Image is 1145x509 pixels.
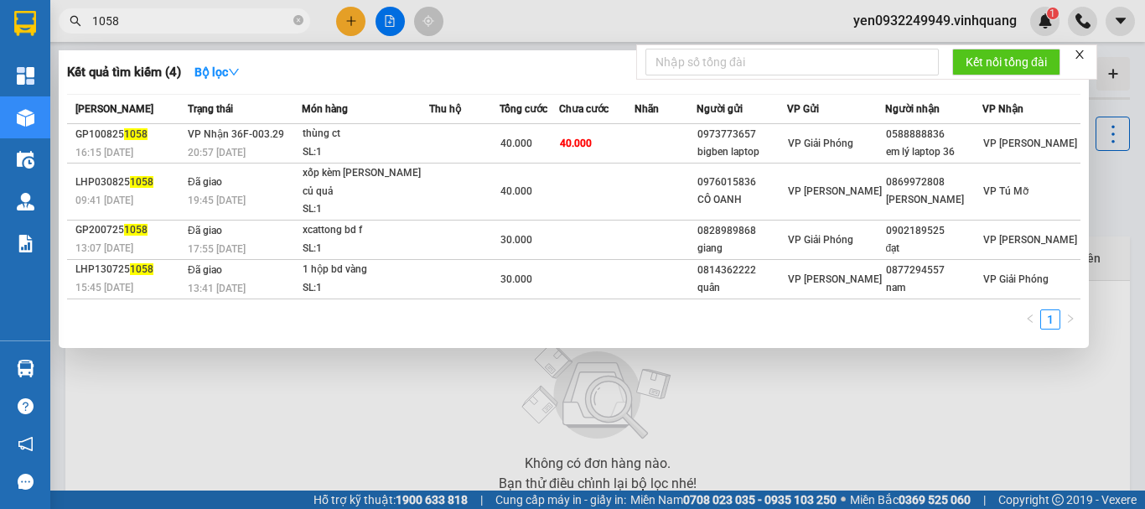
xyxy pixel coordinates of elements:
[697,222,786,240] div: 0828989868
[70,15,81,27] span: search
[1074,49,1085,60] span: close
[697,279,786,297] div: quân
[17,193,34,210] img: warehouse-icon
[303,240,428,258] div: SL: 1
[500,185,532,197] span: 40.000
[886,262,982,279] div: 0877294557
[983,234,1077,246] span: VP [PERSON_NAME]
[886,174,982,191] div: 0869972808
[303,200,428,219] div: SL: 1
[75,126,183,143] div: GP100825
[293,13,303,29] span: close-circle
[1025,314,1035,324] span: left
[188,243,246,255] span: 17:55 [DATE]
[1020,309,1040,330] li: Previous Page
[697,103,743,115] span: Người gửi
[697,126,786,143] div: 0973773657
[67,64,181,81] h3: Kết quả tìm kiếm ( 4 )
[1041,310,1060,329] a: 1
[788,185,882,197] span: VP [PERSON_NAME]
[124,128,148,140] span: 1058
[983,273,1049,285] span: VP Giải Phóng
[188,195,246,206] span: 19:45 [DATE]
[966,53,1047,71] span: Kết nối tổng đài
[130,176,153,188] span: 1058
[17,235,34,252] img: solution-icon
[788,138,853,149] span: VP Giải Phóng
[194,65,240,79] strong: Bộ lọc
[1060,309,1080,330] li: Next Page
[952,49,1060,75] button: Kết nối tổng đài
[188,147,246,158] span: 20:57 [DATE]
[500,234,532,246] span: 30.000
[303,164,428,200] div: xốp kèm [PERSON_NAME] củ quả
[788,234,853,246] span: VP Giải Phóng
[697,143,786,161] div: bigben laptop
[303,261,428,279] div: 1 hộp bd vàng
[560,138,592,149] span: 40.000
[303,221,428,240] div: xcattong bd f
[75,147,133,158] span: 16:15 [DATE]
[697,240,786,257] div: giang
[788,273,882,285] span: VP [PERSON_NAME]
[303,143,428,162] div: SL: 1
[886,143,982,161] div: em lý laptop 36
[983,185,1028,197] span: VP Tú Mỡ
[500,273,532,285] span: 30.000
[886,191,982,209] div: [PERSON_NAME]
[500,103,547,115] span: Tổng cước
[697,174,786,191] div: 0976015836
[188,103,233,115] span: Trạng thái
[75,282,133,293] span: 15:45 [DATE]
[188,264,222,276] span: Đã giao
[302,103,348,115] span: Món hàng
[18,398,34,414] span: question-circle
[645,49,939,75] input: Nhập số tổng đài
[697,191,786,209] div: CÔ OANH
[188,225,222,236] span: Đã giao
[124,224,148,236] span: 1058
[18,474,34,490] span: message
[293,15,303,25] span: close-circle
[500,138,532,149] span: 40.000
[75,195,133,206] span: 09:41 [DATE]
[181,59,253,86] button: Bộ lọcdown
[75,221,183,239] div: GP200725
[17,109,34,127] img: warehouse-icon
[75,103,153,115] span: [PERSON_NAME]
[1020,309,1040,330] button: left
[635,103,659,115] span: Nhãn
[188,176,222,188] span: Đã giao
[92,12,290,30] input: Tìm tên, số ĐT hoặc mã đơn
[75,261,183,278] div: LHP130725
[17,151,34,169] img: warehouse-icon
[17,360,34,377] img: warehouse-icon
[429,103,461,115] span: Thu hộ
[303,279,428,298] div: SL: 1
[886,279,982,297] div: nam
[983,138,1077,149] span: VP [PERSON_NAME]
[228,66,240,78] span: down
[787,103,819,115] span: VP Gửi
[188,128,284,140] span: VP Nhận 36F-003.29
[885,103,940,115] span: Người nhận
[1060,309,1080,330] button: right
[303,125,428,143] div: thùng ct
[559,103,609,115] span: Chưa cước
[130,263,153,275] span: 1058
[75,242,133,254] span: 13:07 [DATE]
[188,283,246,294] span: 13:41 [DATE]
[14,11,36,36] img: logo-vxr
[886,126,982,143] div: 0588888836
[18,436,34,452] span: notification
[1065,314,1075,324] span: right
[886,222,982,240] div: 0902189525
[17,67,34,85] img: dashboard-icon
[886,240,982,257] div: đạt
[75,174,183,191] div: LHP030825
[982,103,1023,115] span: VP Nhận
[1040,309,1060,330] li: 1
[697,262,786,279] div: 0814362222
